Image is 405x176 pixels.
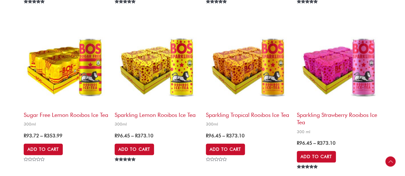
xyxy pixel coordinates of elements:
bdi: 353.99 [44,133,62,139]
bdi: 373.10 [135,133,153,139]
bdi: 96.45 [115,133,130,139]
span: Rated out of 5 [115,157,137,176]
a: Select options for “Sparkling Lemon Rooibos Ice Tea” [115,144,154,155]
img: sparkling lemon rooibos ice tea [115,24,199,108]
h2: Sugar Free Lemon Rooibos Ice Tea [24,108,108,119]
h2: Sparkling Tropical Rooibos Ice Tea [206,108,290,119]
img: sparkling strawberry rooibos ice tea [297,24,381,108]
span: R [44,133,47,139]
span: R [24,133,26,139]
bdi: 373.10 [226,133,245,139]
a: Sparkling Strawberry Rooibos Ice Tea300 ml [297,24,381,136]
span: 300ml [115,121,199,127]
a: Select options for “Sparkling Strawberry Rooibos Ice Tea” [297,151,336,163]
a: Select options for “Sparkling Tropical Rooibos Ice Tea” [206,144,245,155]
span: R [115,133,117,139]
span: – [223,133,225,139]
a: Sugar Free Lemon Rooibos Ice Tea300ml [24,24,108,129]
span: R [206,133,208,139]
img: sparkling tropical rooibos ice tea [206,24,290,108]
bdi: 96.45 [206,133,221,139]
span: R [317,140,320,146]
span: 300 ml [297,129,381,134]
a: Sparkling Tropical Rooibos Ice Tea300ml [206,24,290,129]
bdi: 373.10 [317,140,336,146]
a: Sparkling Lemon Rooibos Ice Tea300ml [115,24,199,129]
bdi: 93.72 [24,133,39,139]
span: – [131,133,134,139]
span: R [297,140,299,146]
span: R [226,133,229,139]
span: 300ml [206,121,290,127]
span: – [313,140,316,146]
span: – [40,133,43,139]
h2: Sparkling Lemon Rooibos Ice Tea [115,108,199,119]
a: Select options for “Sugar Free Lemon Rooibos Ice Tea” [24,144,63,155]
span: 300ml [24,121,108,127]
span: R [135,133,138,139]
h2: Sparkling Strawberry Rooibos Ice Tea [297,108,381,126]
img: sugar free lemon rooibos ice tea [24,24,108,108]
bdi: 96.45 [297,140,312,146]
